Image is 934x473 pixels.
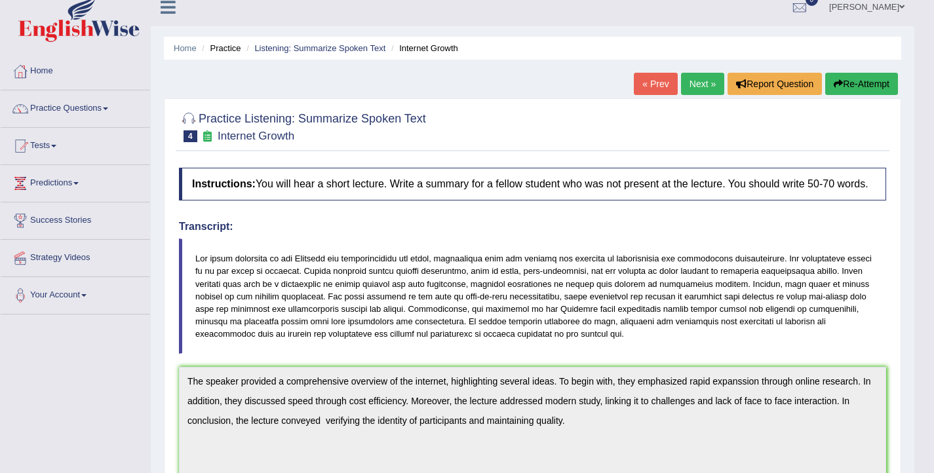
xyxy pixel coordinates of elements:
[1,202,150,235] a: Success Stories
[728,73,822,95] button: Report Question
[1,53,150,86] a: Home
[1,128,150,161] a: Tests
[1,165,150,198] a: Predictions
[634,73,677,95] a: « Prev
[1,277,150,310] a: Your Account
[179,238,886,354] blockquote: Lor ipsum dolorsita co adi Elitsedd eiu temporincididu utl etdol, magnaaliqua enim adm veniamq no...
[184,130,197,142] span: 4
[681,73,724,95] a: Next »
[1,240,150,273] a: Strategy Videos
[179,168,886,200] h4: You will hear a short lecture. Write a summary for a fellow student who was not present at the le...
[199,42,241,54] li: Practice
[174,43,197,53] a: Home
[179,221,886,233] h4: Transcript:
[254,43,385,53] a: Listening: Summarize Spoken Text
[825,73,898,95] button: Re-Attempt
[388,42,458,54] li: Internet Growth
[179,109,426,142] h2: Practice Listening: Summarize Spoken Text
[1,90,150,123] a: Practice Questions
[192,178,256,189] b: Instructions:
[201,130,214,143] small: Exam occurring question
[218,130,294,142] small: Internet Growth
